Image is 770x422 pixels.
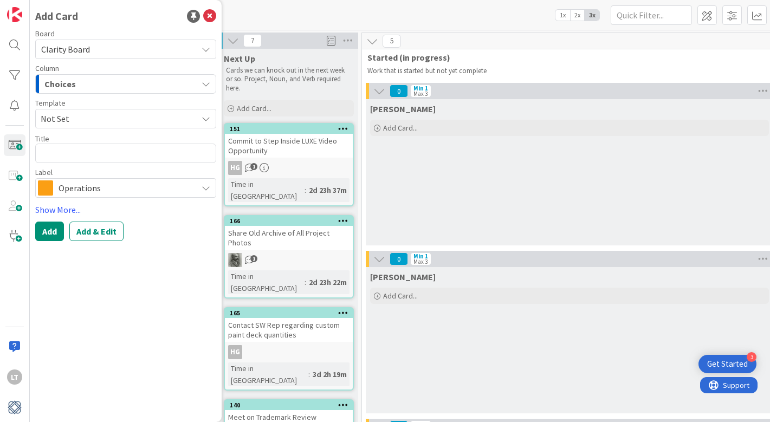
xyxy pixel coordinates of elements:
[225,226,353,250] div: Share Old Archive of All Project Photos
[383,123,418,133] span: Add Card...
[611,5,692,25] input: Quick Filter...
[226,66,352,93] p: Cards we can knock out in the next week or so. Project, Noun, and Verb required here.
[698,355,756,373] div: Open Get Started checklist, remaining modules: 3
[390,252,408,265] span: 0
[585,10,599,21] span: 3x
[35,74,216,94] button: Choices
[230,125,353,133] div: 151
[7,400,22,415] img: avatar
[225,253,353,267] div: PA
[228,270,305,294] div: Time in [GEOGRAPHIC_DATA]
[367,67,764,75] p: Work that is started but not yet complete
[555,10,570,21] span: 1x
[35,64,59,72] span: Column
[383,35,401,48] span: 5
[243,34,262,47] span: 7
[224,123,354,206] a: 151Commit to Step Inside LUXE Video OpportunityHGTime in [GEOGRAPHIC_DATA]:2d 23h 37m
[310,368,350,380] div: 3d 2h 19m
[707,359,748,369] div: Get Started
[306,276,350,288] div: 2d 23h 22m
[225,134,353,158] div: Commit to Step Inside LUXE Video Opportunity
[7,7,22,22] img: Visit kanbanzone.com
[225,400,353,410] div: 140
[250,163,257,170] span: 1
[230,401,353,409] div: 140
[35,30,55,37] span: Board
[225,308,353,342] div: 165Contact SW Rep regarding custom paint deck quantities
[230,309,353,317] div: 165
[308,368,310,380] span: :
[225,318,353,342] div: Contact SW Rep regarding custom paint deck quantities
[230,217,353,225] div: 166
[225,124,353,158] div: 151Commit to Step Inside LUXE Video Opportunity
[59,180,192,196] span: Operations
[44,77,76,91] span: Choices
[224,307,354,391] a: 165Contact SW Rep regarding custom paint deck quantitiesHGTime in [GEOGRAPHIC_DATA]:3d 2h 19m
[228,345,242,359] div: HG
[35,203,216,216] a: Show More...
[413,86,428,91] div: Min 1
[35,134,49,144] label: Title
[413,259,428,264] div: Max 3
[225,345,353,359] div: HG
[228,253,242,267] img: PA
[23,2,49,15] span: Support
[225,216,353,250] div: 166Share Old Archive of All Project Photos
[570,10,585,21] span: 2x
[306,184,350,196] div: 2d 23h 37m
[225,216,353,226] div: 166
[228,161,242,175] div: HG
[413,254,428,259] div: Min 1
[370,271,436,282] span: Lisa T.
[224,215,354,298] a: 166Share Old Archive of All Project PhotosPATime in [GEOGRAPHIC_DATA]:2d 23h 22m
[413,91,428,96] div: Max 3
[224,53,255,64] span: Next Up
[383,291,418,301] span: Add Card...
[35,168,53,176] span: Label
[41,44,90,55] span: Clarity Board
[305,184,306,196] span: :
[35,222,64,241] button: Add
[305,276,306,288] span: :
[41,112,189,126] span: Not Set
[225,124,353,134] div: 151
[35,8,78,24] div: Add Card
[250,255,257,262] span: 1
[747,352,756,362] div: 3
[228,178,305,202] div: Time in [GEOGRAPHIC_DATA]
[35,99,66,107] span: Template
[225,161,353,175] div: HG
[370,103,436,114] span: Gina
[237,103,271,113] span: Add Card...
[390,85,408,98] span: 0
[367,52,763,63] span: Started (in progress)
[69,222,124,241] button: Add & Edit
[228,362,308,386] div: Time in [GEOGRAPHIC_DATA]
[7,369,22,385] div: LT
[225,308,353,318] div: 165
